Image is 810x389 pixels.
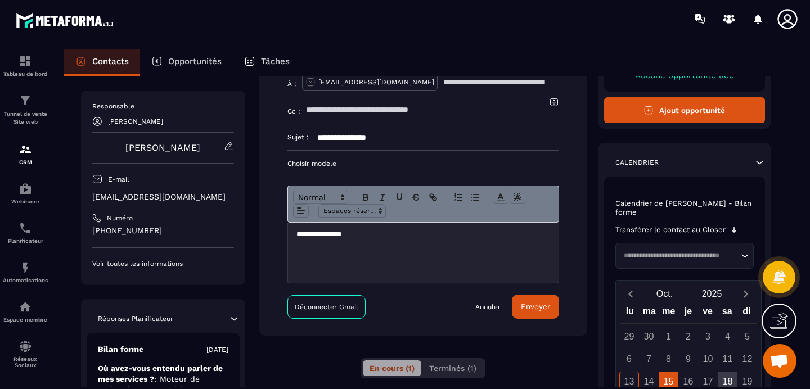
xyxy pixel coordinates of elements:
[615,225,726,234] p: Transférer le contact au Closer
[140,49,233,76] a: Opportunités
[98,314,173,323] p: Réponses Planificateur
[3,252,48,292] a: automationsautomationsAutomatisations
[107,214,133,223] p: Numéro
[620,250,739,261] input: Search for option
[619,327,639,346] div: 29
[318,78,434,87] p: [EMAIL_ADDRESS][DOMAIN_NAME]
[736,286,757,301] button: Next month
[639,349,659,369] div: 7
[429,364,476,373] span: Terminés (1)
[475,302,501,311] a: Annuler
[640,304,659,323] div: ma
[620,304,640,323] div: lu
[763,344,796,378] div: Ouvrir le chat
[615,243,754,269] div: Search for option
[512,295,559,319] button: Envoyer
[64,49,140,76] a: Contacts
[19,55,32,68] img: formation
[92,192,234,202] p: [EMAIL_ADDRESS][DOMAIN_NAME]
[615,199,754,217] p: Calendrier de [PERSON_NAME] - Bilan forme
[19,340,32,353] img: social-network
[287,295,366,319] a: Déconnecter Gmail
[3,85,48,134] a: formationformationTunnel de vente Site web
[3,277,48,283] p: Automatisations
[615,158,659,167] p: Calendrier
[19,221,32,235] img: scheduler
[718,349,737,369] div: 11
[168,56,222,66] p: Opportunités
[639,327,659,346] div: 30
[19,300,32,314] img: automations
[3,356,48,368] p: Réseaux Sociaux
[98,344,143,355] p: Bilan forme
[678,327,698,346] div: 2
[737,304,757,323] div: di
[3,292,48,331] a: automationsautomationsEspace membre
[233,49,301,76] a: Tâches
[659,327,678,346] div: 1
[370,364,415,373] span: En cours (1)
[641,284,688,304] button: Open months overlay
[659,304,679,323] div: me
[3,110,48,126] p: Tunnel de vente Site web
[19,94,32,107] img: formation
[3,198,48,205] p: Webinaire
[678,349,698,369] div: 9
[737,349,757,369] div: 12
[19,143,32,156] img: formation
[363,360,421,376] button: En cours (1)
[92,225,234,236] p: [PHONE_NUMBER]
[698,304,718,323] div: ve
[108,175,129,184] p: E-mail
[16,10,117,31] img: logo
[3,134,48,174] a: formationformationCRM
[287,107,300,116] p: Cc :
[3,213,48,252] a: schedulerschedulerPlanificateur
[619,349,639,369] div: 6
[620,286,641,301] button: Previous month
[737,327,757,346] div: 5
[678,304,698,323] div: je
[206,345,228,354] p: [DATE]
[261,56,290,66] p: Tâches
[92,259,234,268] p: Voir toutes les informations
[3,316,48,323] p: Espace membre
[108,117,163,125] p: [PERSON_NAME]
[688,284,736,304] button: Open years overlay
[125,142,200,153] a: [PERSON_NAME]
[3,174,48,213] a: automationsautomationsWebinaire
[3,71,48,77] p: Tableau de bord
[287,159,559,168] p: Choisir modèle
[698,327,718,346] div: 3
[19,261,32,274] img: automations
[604,97,766,123] button: Ajout opportunité
[92,102,234,111] p: Responsable
[287,133,309,142] p: Sujet :
[3,238,48,244] p: Planificateur
[3,159,48,165] p: CRM
[422,360,483,376] button: Terminés (1)
[3,331,48,377] a: social-networksocial-networkRéseaux Sociaux
[287,79,296,88] p: À :
[698,349,718,369] div: 10
[19,182,32,196] img: automations
[659,349,678,369] div: 8
[92,56,129,66] p: Contacts
[718,327,737,346] div: 4
[717,304,737,323] div: sa
[3,46,48,85] a: formationformationTableau de bord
